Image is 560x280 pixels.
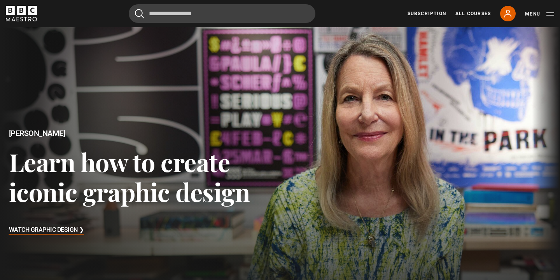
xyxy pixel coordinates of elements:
input: Search [129,4,315,23]
a: All Courses [455,10,491,17]
button: Toggle navigation [525,10,554,18]
button: Submit the search query [135,9,144,19]
a: Subscription [408,10,446,17]
svg: BBC Maestro [6,6,37,21]
h3: Watch Graphic Design ❯ [9,224,84,236]
h2: [PERSON_NAME] [9,129,280,138]
h3: Learn how to create iconic graphic design [9,147,280,207]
